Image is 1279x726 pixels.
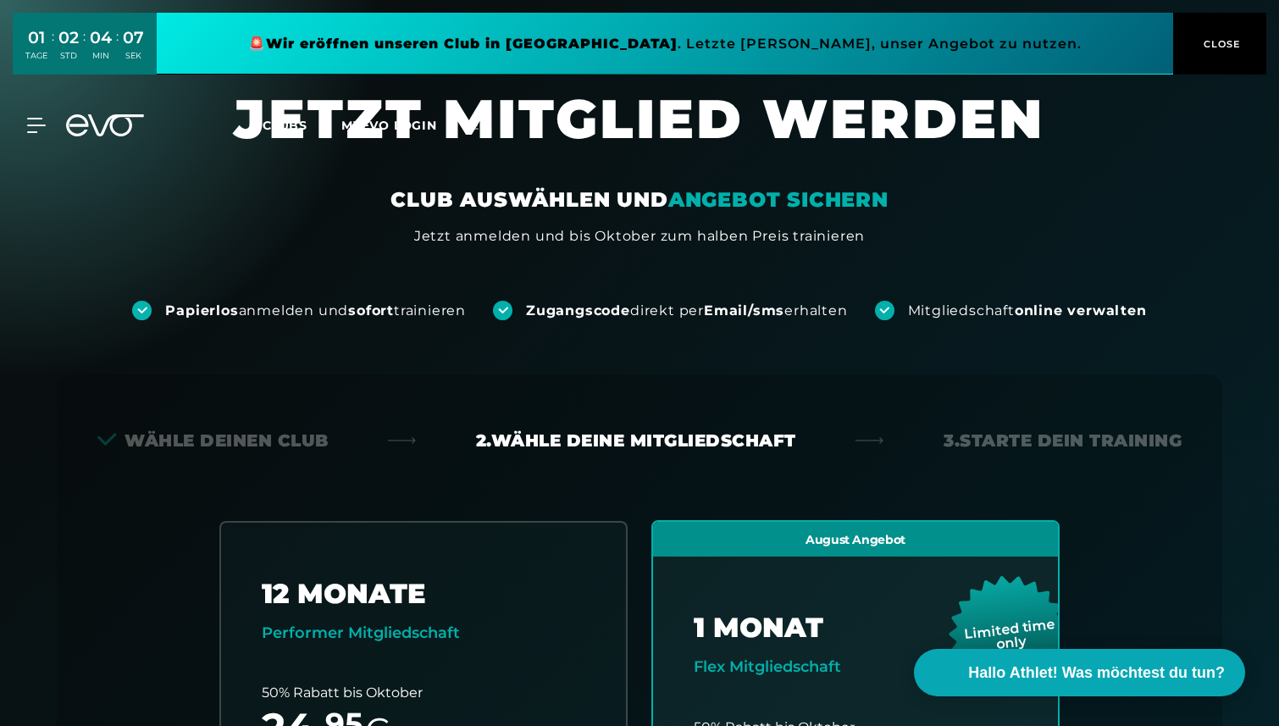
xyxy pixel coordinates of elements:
[165,302,238,319] strong: Papierlos
[58,50,79,62] div: STD
[341,118,437,133] a: MYEVO LOGIN
[348,302,394,319] strong: sofort
[263,118,307,133] span: Clubs
[90,50,112,62] div: MIN
[90,25,112,50] div: 04
[914,649,1245,696] button: Hallo Athlet! Was möchtest du tun?
[263,117,341,133] a: Clubs
[944,429,1182,452] div: 3. Starte dein Training
[668,187,889,212] em: ANGEBOT SICHERN
[165,302,466,320] div: anmelden und trainieren
[25,25,47,50] div: 01
[526,302,630,319] strong: Zugangscode
[1199,36,1241,52] span: CLOSE
[526,302,847,320] div: direkt per erhalten
[58,25,79,50] div: 02
[83,27,86,72] div: :
[390,186,888,213] div: CLUB AUSWÄHLEN UND
[968,662,1225,684] span: Hallo Athlet! Was möchtest du tun?
[52,27,54,72] div: :
[1015,302,1147,319] strong: online verwalten
[97,429,329,452] div: Wähle deinen Club
[908,302,1147,320] div: Mitgliedschaft
[414,226,865,247] div: Jetzt anmelden und bis Oktober zum halben Preis trainieren
[1173,13,1266,75] button: CLOSE
[25,50,47,62] div: TAGE
[123,50,144,62] div: SEK
[476,429,796,452] div: 2. Wähle deine Mitgliedschaft
[123,25,144,50] div: 07
[471,116,510,136] a: en
[471,118,490,133] span: en
[704,302,784,319] strong: Email/sms
[116,27,119,72] div: :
